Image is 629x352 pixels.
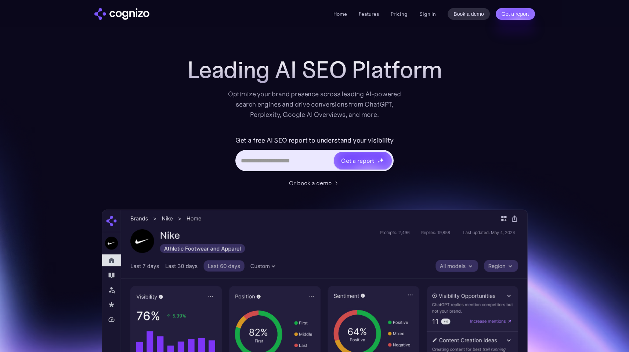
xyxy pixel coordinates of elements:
[496,8,535,20] a: Get a report
[94,8,149,20] img: cognizo logo
[359,11,379,17] a: Features
[224,89,405,120] div: Optimize your brand presence across leading AI-powered search engines and drive conversions from ...
[235,134,394,175] form: Hero URL Input Form
[333,11,347,17] a: Home
[289,179,340,187] a: Or book a demo
[341,156,374,165] div: Get a report
[187,57,442,83] h1: Leading AI SEO Platform
[377,158,379,159] img: star
[419,10,436,18] a: Sign in
[391,11,408,17] a: Pricing
[235,134,394,146] label: Get a free AI SEO report to understand your visibility
[289,179,332,187] div: Or book a demo
[333,151,393,170] a: Get a reportstarstarstar
[94,8,149,20] a: home
[448,8,490,20] a: Book a demo
[377,161,380,163] img: star
[379,158,384,162] img: star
